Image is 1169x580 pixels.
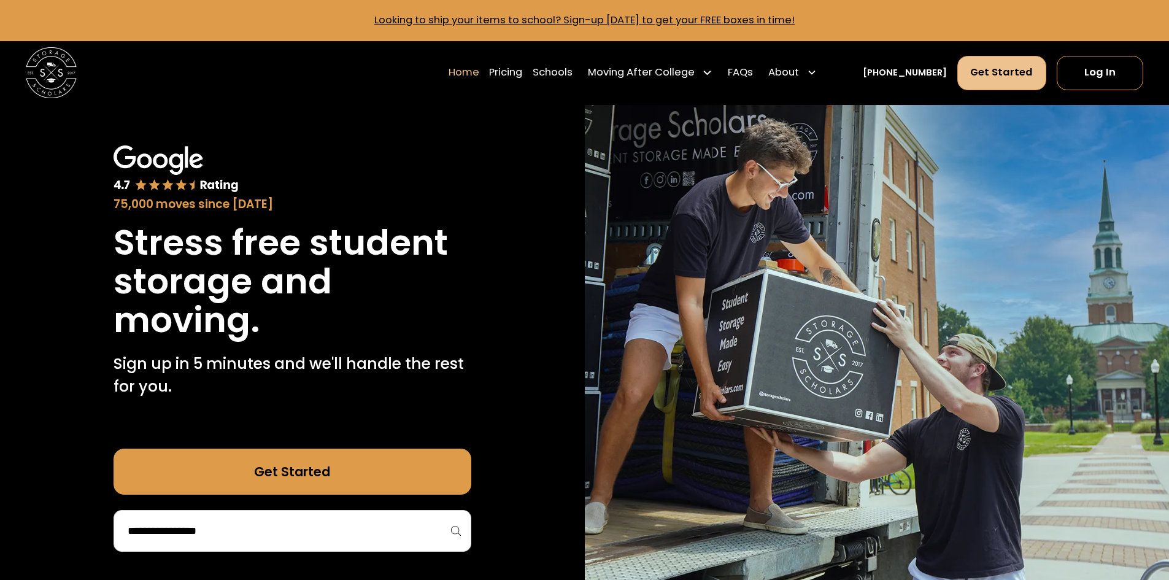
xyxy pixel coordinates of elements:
a: Looking to ship your items to school? Sign-up [DATE] to get your FREE boxes in time! [374,13,795,27]
a: Get Started [114,449,471,495]
a: [PHONE_NUMBER] [863,66,947,80]
a: Schools [533,55,573,90]
h1: Stress free student storage and moving. [114,223,471,339]
a: Log In [1057,56,1143,90]
a: Get Started [957,56,1047,90]
a: Home [449,55,479,90]
p: Sign up in 5 minutes and we'll handle the rest for you. [114,352,471,398]
img: Storage Scholars main logo [26,47,77,98]
img: Google 4.7 star rating [114,145,239,193]
div: Moving After College [588,65,695,80]
div: About [763,55,822,90]
div: 75,000 moves since [DATE] [114,196,471,213]
a: Pricing [489,55,522,90]
div: About [768,65,799,80]
a: FAQs [728,55,753,90]
div: Moving After College [583,55,718,90]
